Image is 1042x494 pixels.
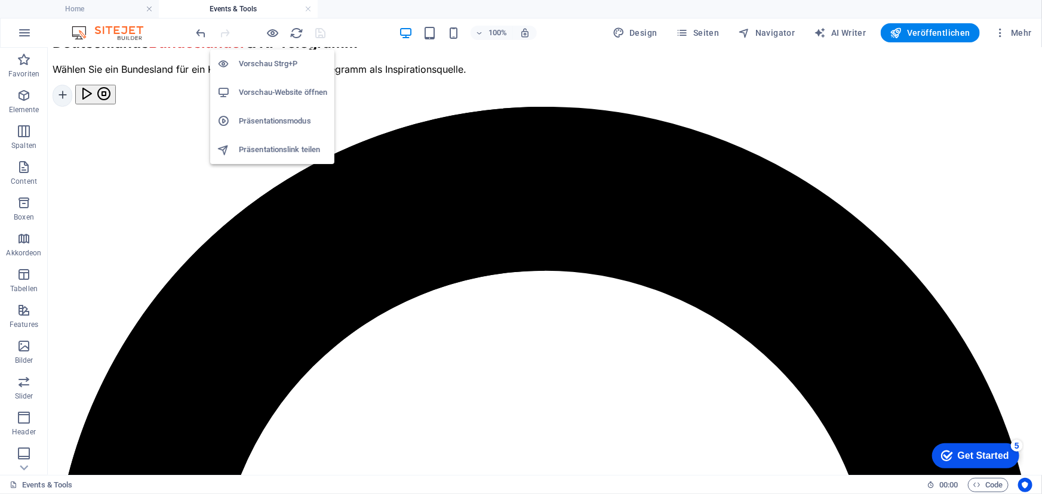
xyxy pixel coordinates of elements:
[973,478,1003,492] span: Code
[69,26,158,40] img: Editor Logo
[488,26,508,40] h6: 100%
[948,480,949,489] span: :
[994,27,1032,39] span: Mehr
[881,23,980,42] button: Veröffentlichen
[608,23,662,42] div: Design (Strg+Alt+Y)
[9,105,39,115] p: Elemente
[290,26,304,40] i: Seite neu laden
[739,27,795,39] span: Navigator
[677,27,720,39] span: Seiten
[239,114,327,128] h6: Präsentationsmodus
[1018,478,1032,492] button: Usercentrics
[12,427,36,437] p: Header
[15,391,33,401] p: Slider
[11,141,36,150] p: Spalten
[239,57,327,71] h6: Vorschau Strg+P
[939,478,958,492] span: 00 00
[11,177,37,186] p: Content
[6,248,41,258] p: Akkordeon
[989,23,1037,42] button: Mehr
[927,478,958,492] h6: Session-Zeit
[608,23,662,42] button: Design
[194,26,208,40] button: undo
[290,26,304,40] button: reload
[10,320,38,329] p: Features
[814,27,866,39] span: AI Writer
[10,478,72,492] a: Klick, um Auswahl aufzuheben. Doppelklick öffnet Seitenverwaltung
[15,356,33,365] p: Bilder
[734,23,800,42] button: Navigator
[159,2,318,16] h4: Events & Tools
[239,85,327,100] h6: Vorschau-Website öffnen
[10,6,97,31] div: Get Started 5 items remaining, 0% complete
[35,13,87,24] div: Get Started
[672,23,724,42] button: Seiten
[239,143,327,157] h6: Präsentationslink teilen
[520,27,530,38] i: Bei Größenänderung Zoomstufe automatisch an das gewählte Gerät anpassen.
[8,69,39,79] p: Favoriten
[195,26,208,40] i: Rückgängig: HTML ändern (Strg+Z)
[968,478,1009,492] button: Code
[10,284,38,294] p: Tabellen
[14,212,34,222] p: Boxen
[613,27,657,39] span: Design
[471,26,513,40] button: 100%
[890,27,970,39] span: Veröffentlichen
[810,23,871,42] button: AI Writer
[88,2,100,14] div: 5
